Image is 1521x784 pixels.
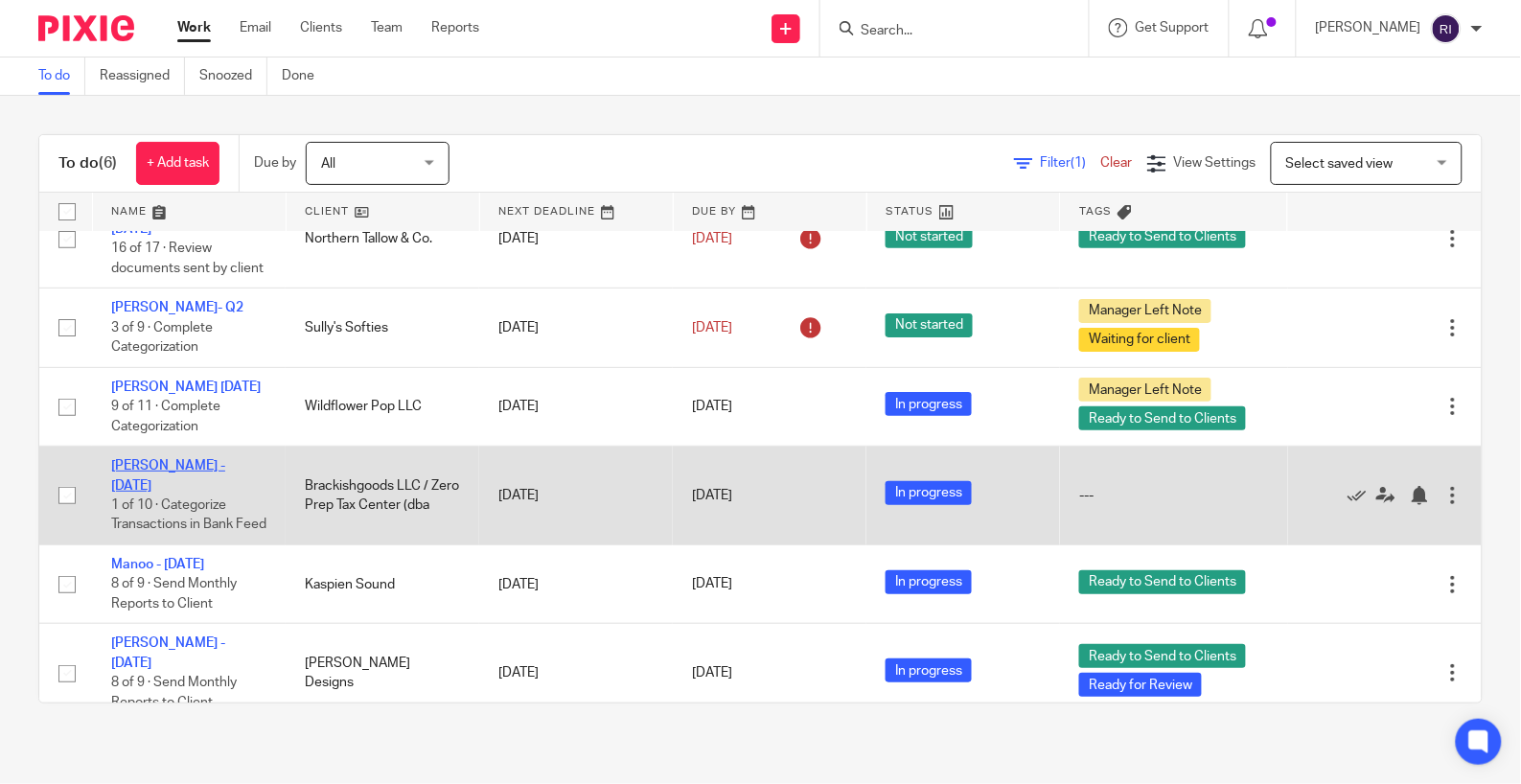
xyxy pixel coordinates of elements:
[99,155,117,171] span: (6)
[300,18,342,37] a: Clients
[1316,18,1421,37] p: [PERSON_NAME]
[859,23,1031,40] input: Search
[692,400,732,413] span: [DATE]
[111,636,225,669] a: [PERSON_NAME] - [DATE]
[199,58,267,95] a: Snoozed
[1041,156,1101,170] span: Filter
[692,321,732,334] span: [DATE]
[886,224,973,248] span: Not started
[1431,13,1462,44] img: svg%3E
[111,498,266,532] span: 1 of 10 · Categorize Transactions in Bank Feed
[1348,486,1376,505] a: Mark as done
[177,18,211,37] a: Work
[692,666,732,680] span: [DATE]
[886,658,972,682] span: In progress
[286,288,479,367] td: Sully's Softies
[286,367,479,446] td: Wildflower Pop LLC
[479,545,673,624] td: [DATE]
[38,58,85,95] a: To do
[111,301,243,314] a: [PERSON_NAME]- Q2
[111,459,225,492] a: [PERSON_NAME] - [DATE]
[1079,299,1211,323] span: Manager Left Note
[1079,406,1246,430] span: Ready to Send to Clients
[1079,644,1246,668] span: Ready to Send to Clients
[286,447,479,545] td: Brackishgoods LLC / Zero Prep Tax Center (dba
[1072,156,1087,170] span: (1)
[1079,486,1269,505] div: ---
[886,313,973,337] span: Not started
[286,545,479,624] td: Kaspien Sound
[111,578,237,611] span: 8 of 9 · Send Monthly Reports to Client
[111,203,263,236] a: [PERSON_NAME][DATE]-[DATE]
[111,676,237,709] span: 8 of 9 · Send Monthly Reports to Client
[692,578,732,591] span: [DATE]
[479,447,673,545] td: [DATE]
[886,392,972,416] span: In progress
[321,157,335,171] span: All
[111,380,261,394] a: [PERSON_NAME] [DATE]
[136,142,219,185] a: + Add task
[692,489,732,502] span: [DATE]
[111,558,204,571] a: Manoo - [DATE]
[240,18,271,37] a: Email
[254,153,296,173] p: Due by
[479,190,673,288] td: [DATE]
[1286,157,1394,171] span: Select saved view
[282,58,329,95] a: Done
[1080,206,1113,217] span: Tags
[58,153,117,173] h1: To do
[286,624,479,722] td: [PERSON_NAME] Designs
[431,18,479,37] a: Reports
[886,570,972,594] span: In progress
[479,367,673,446] td: [DATE]
[1136,21,1210,35] span: Get Support
[1079,378,1211,402] span: Manager Left Note
[100,58,185,95] a: Reassigned
[479,624,673,722] td: [DATE]
[1101,156,1133,170] a: Clear
[1079,224,1246,248] span: Ready to Send to Clients
[111,321,213,355] span: 3 of 9 · Complete Categorization
[38,15,134,41] img: Pixie
[479,288,673,367] td: [DATE]
[886,481,972,505] span: In progress
[111,242,264,275] span: 16 of 17 · Review documents sent by client
[1079,673,1202,697] span: Ready for Review
[1174,156,1256,170] span: View Settings
[692,232,732,245] span: [DATE]
[286,190,479,288] td: Northern Tallow & Co.
[371,18,403,37] a: Team
[1079,328,1200,352] span: Waiting for client
[1079,570,1246,594] span: Ready to Send to Clients
[111,400,220,433] span: 9 of 11 · Complete Categorization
